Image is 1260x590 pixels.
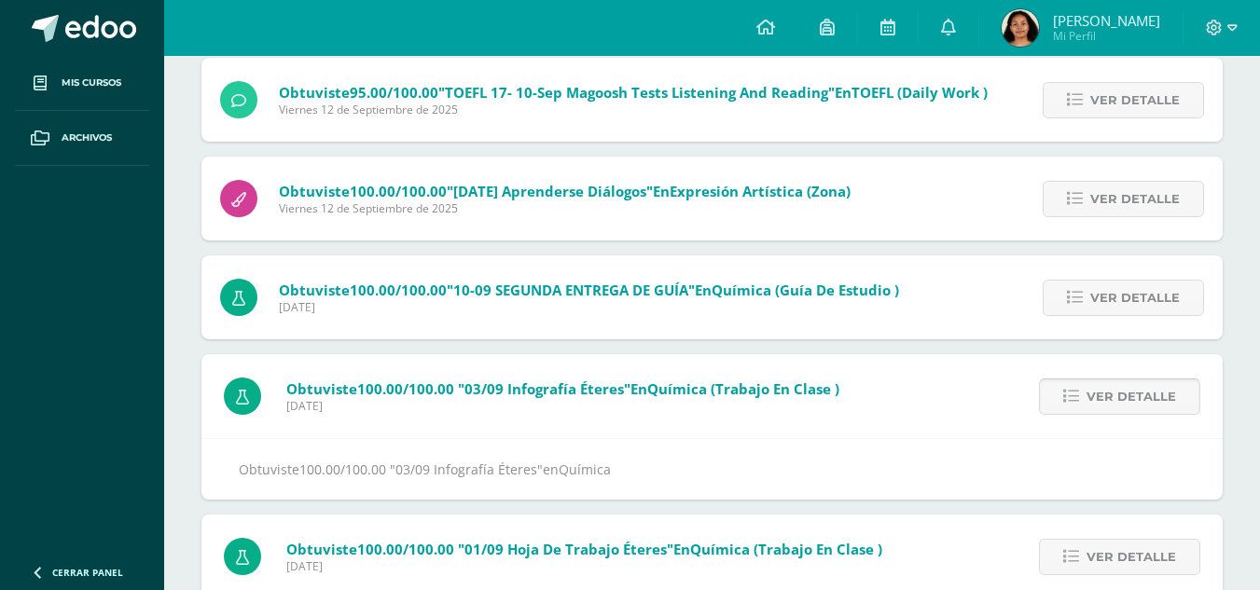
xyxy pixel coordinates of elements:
[239,458,1185,481] div: Obtuviste en
[52,566,123,579] span: Cerrar panel
[1053,28,1160,44] span: Mi Perfil
[712,281,899,299] span: Química (Guía de estudio )
[15,56,149,111] a: Mis cursos
[15,111,149,166] a: Archivos
[447,182,653,200] span: "[DATE] Aprenderse diálogos"
[62,75,121,90] span: Mis cursos
[286,558,882,574] span: [DATE]
[438,83,835,102] span: "TOEFL 17- 10-sep Magoosh Tests Listening and Reading"
[286,540,882,558] span: Obtuviste en
[1087,540,1176,574] span: Ver detalle
[390,460,543,478] span: "03/09 Infografía Éteres"
[350,281,447,299] span: 100.00/100.00
[62,130,112,145] span: Archivos
[458,540,673,558] span: "01/09 Hoja de trabajo Éteres"
[299,460,386,478] span: 100.00/100.00
[1087,379,1176,414] span: Ver detalle
[647,379,839,398] span: Química (Trabajo en clase )
[279,83,988,102] span: Obtuviste en
[357,540,454,558] span: 100.00/100.00
[279,182,851,200] span: Obtuviste en
[279,200,851,216] span: Viernes 12 de Septiembre de 2025
[852,83,988,102] span: TOEFL (Daily Work )
[279,102,988,117] span: Viernes 12 de Septiembre de 2025
[690,540,882,558] span: Química (Trabajo en clase )
[279,299,899,315] span: [DATE]
[670,182,851,200] span: Expresión Artística (Zona)
[447,281,695,299] span: "10-09 SEGUNDA ENTREGA DE GUÍA"
[350,83,438,102] span: 95.00/100.00
[1002,9,1039,47] img: cb4148081ef252bd29a6a4424fd4a5bd.png
[559,460,611,478] span: Química
[286,398,839,414] span: [DATE]
[350,182,447,200] span: 100.00/100.00
[357,379,454,398] span: 100.00/100.00
[1053,11,1160,30] span: [PERSON_NAME]
[458,379,630,398] span: "03/09 Infografía Éteres"
[279,281,899,299] span: Obtuviste en
[286,379,839,398] span: Obtuviste en
[1090,182,1180,216] span: Ver detalle
[1090,83,1180,117] span: Ver detalle
[1090,281,1180,315] span: Ver detalle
